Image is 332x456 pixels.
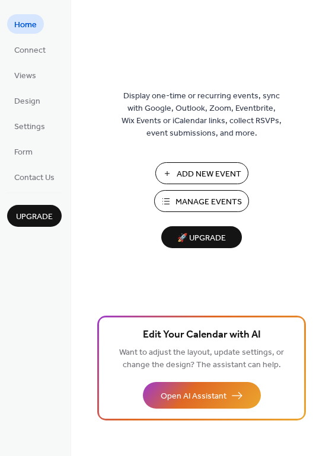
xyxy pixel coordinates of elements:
[161,226,242,248] button: 🚀 Upgrade
[119,345,284,373] span: Want to adjust the layout, update settings, or change the design? The assistant can help.
[154,190,249,212] button: Manage Events
[14,146,33,159] span: Form
[7,91,47,110] a: Design
[175,196,242,208] span: Manage Events
[7,14,44,34] a: Home
[7,116,52,136] a: Settings
[7,205,62,227] button: Upgrade
[177,168,241,181] span: Add New Event
[14,95,40,108] span: Design
[14,172,55,184] span: Contact Us
[16,211,53,223] span: Upgrade
[168,230,235,246] span: 🚀 Upgrade
[161,390,226,403] span: Open AI Assistant
[7,65,43,85] a: Views
[14,19,37,31] span: Home
[7,167,62,187] a: Contact Us
[14,44,46,57] span: Connect
[155,162,248,184] button: Add New Event
[7,40,53,59] a: Connect
[7,142,40,161] a: Form
[14,121,45,133] span: Settings
[143,382,261,409] button: Open AI Assistant
[143,327,261,343] span: Edit Your Calendar with AI
[14,70,36,82] span: Views
[122,90,282,140] span: Display one-time or recurring events, sync with Google, Outlook, Zoom, Eventbrite, Wix Events or ...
